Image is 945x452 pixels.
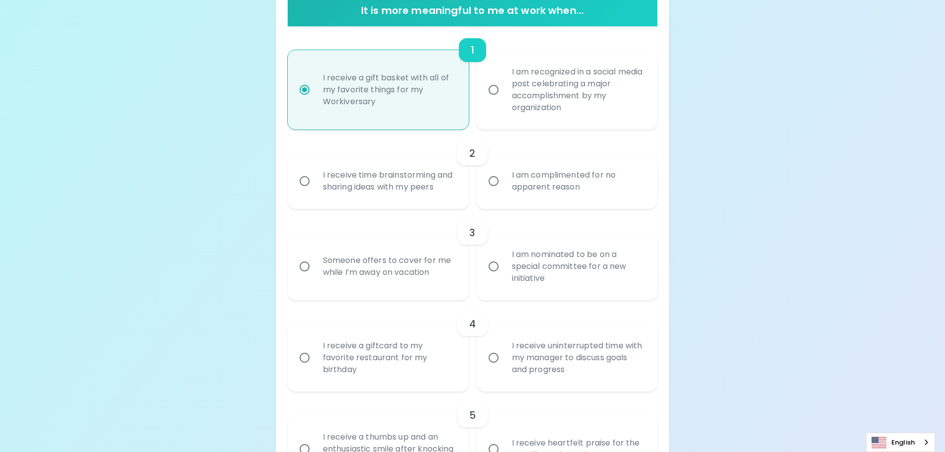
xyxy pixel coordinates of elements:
[315,243,463,290] div: Someone offers to cover for me while I’m away on vacation
[315,60,463,120] div: I receive a gift basket with all of my favorite things for my Workiversary
[469,407,476,423] h6: 5
[504,54,652,126] div: I am recognized in a social media post celebrating a major accomplishment by my organization
[288,26,658,129] div: choice-group-check
[866,433,935,452] div: Language
[866,433,935,452] aside: Language selected: English
[315,328,463,387] div: I receive a giftcard to my favorite restaurant for my birthday
[504,328,652,387] div: I receive uninterrupted time with my manager to discuss goals and progress
[288,300,658,391] div: choice-group-check
[471,42,474,58] h6: 1
[292,2,654,18] h6: It is more meaningful to me at work when...
[288,129,658,209] div: choice-group-check
[504,157,652,205] div: I am complimented for no apparent reason
[504,237,652,296] div: I am nominated to be on a special committee for a new initiative
[288,209,658,300] div: choice-group-check
[469,145,475,161] h6: 2
[469,225,475,241] h6: 3
[867,433,935,452] a: English
[469,316,476,332] h6: 4
[315,157,463,205] div: I receive time brainstorming and sharing ideas with my peers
